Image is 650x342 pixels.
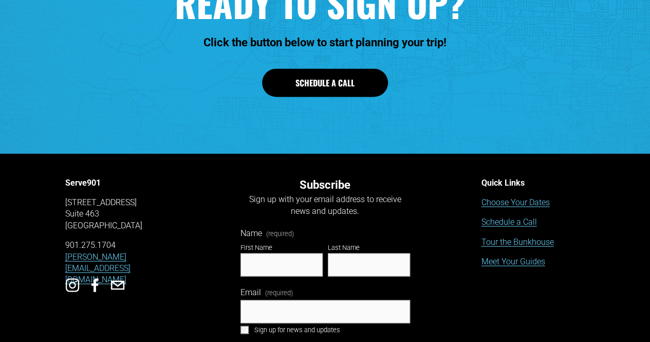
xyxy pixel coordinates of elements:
span: Email [240,286,261,298]
a: Schedule a Call [481,216,536,227]
p: Sign up with your email address to receive news and updates. [240,193,410,217]
a: Choose Your Dates [481,196,549,208]
input: Sign up for news and updates [240,326,249,334]
strong: Click the button below to start planning your trip! [203,36,447,49]
a: Facebook [88,278,102,292]
strong: Quick Links [481,177,524,187]
div: Last Name [328,243,410,253]
span: Name [240,227,262,239]
a: [PERSON_NAME][EMAIL_ADDRESS][DOMAIN_NAME] [65,251,191,285]
div: First Name [240,243,323,253]
a: jeff@serve901.org [110,278,125,292]
span: (required) [265,288,293,297]
p: [STREET_ADDRESS] Suite 463 [GEOGRAPHIC_DATA] [65,196,191,231]
a: Tour the Bunkhouse [481,236,553,247]
a: Meet Your Guides [481,256,545,267]
a: Schedule a call [262,68,388,97]
p: 901.275.1704 [65,239,191,285]
strong: Serve901 [65,177,101,187]
span: (required) [266,230,294,237]
span: Sign up for news and updates [254,325,340,334]
strong: Subscribe [300,178,350,191]
a: Instagram [65,278,80,292]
